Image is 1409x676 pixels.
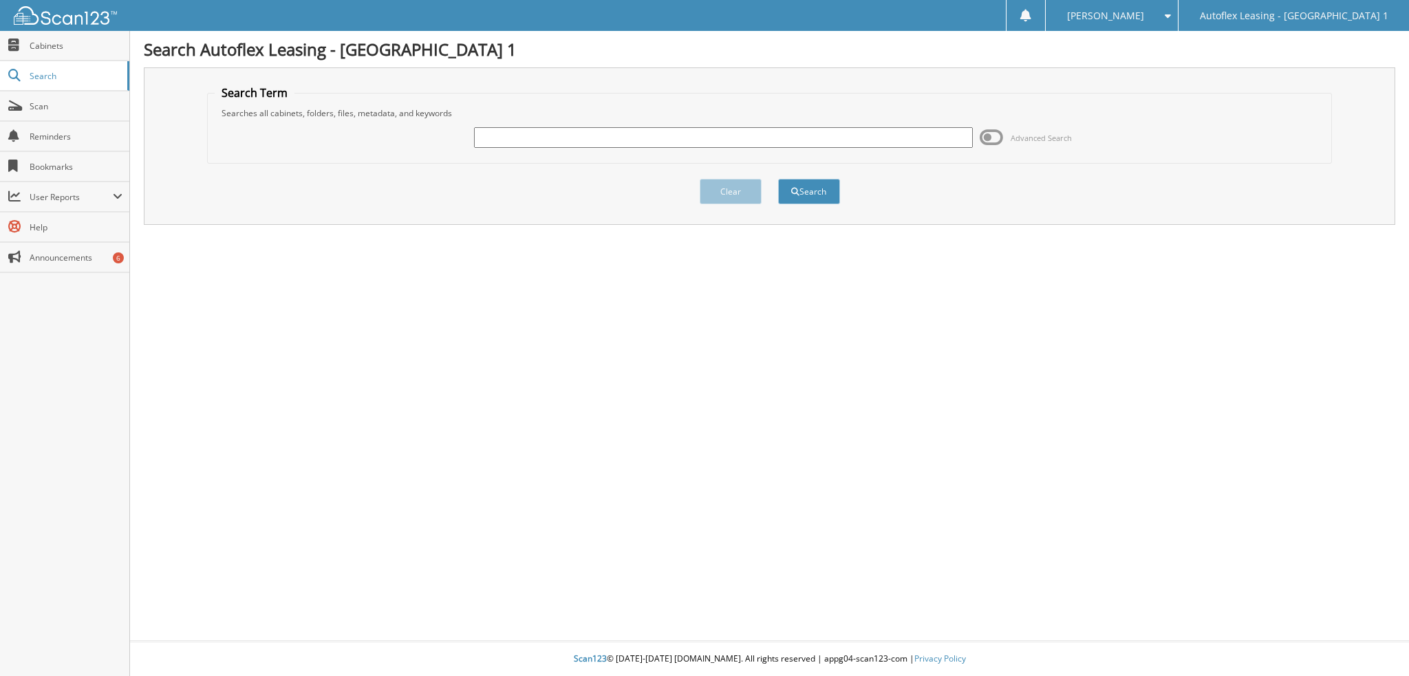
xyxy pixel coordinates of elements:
[130,642,1409,676] div: © [DATE]-[DATE] [DOMAIN_NAME]. All rights reserved | appg04-scan123-com |
[30,131,122,142] span: Reminders
[30,252,122,263] span: Announcements
[914,653,966,664] a: Privacy Policy
[113,252,124,263] div: 6
[30,191,113,203] span: User Reports
[144,38,1395,61] h1: Search Autoflex Leasing - [GEOGRAPHIC_DATA] 1
[700,179,762,204] button: Clear
[14,6,117,25] img: scan123-logo-white.svg
[1011,133,1072,143] span: Advanced Search
[30,161,122,173] span: Bookmarks
[30,40,122,52] span: Cabinets
[778,179,840,204] button: Search
[215,107,1324,119] div: Searches all cabinets, folders, files, metadata, and keywords
[574,653,607,664] span: Scan123
[215,85,294,100] legend: Search Term
[1200,12,1388,20] span: Autoflex Leasing - [GEOGRAPHIC_DATA] 1
[1067,12,1144,20] span: [PERSON_NAME]
[30,221,122,233] span: Help
[30,70,120,82] span: Search
[30,100,122,112] span: Scan
[1340,610,1409,676] iframe: Chat Widget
